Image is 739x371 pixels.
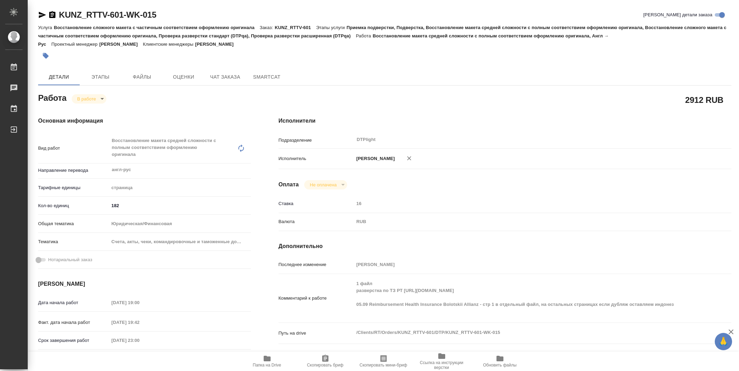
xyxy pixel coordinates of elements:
button: В работе [75,96,98,102]
button: Удалить исполнителя [402,151,417,166]
span: Файлы [125,73,159,81]
div: В работе [72,94,106,104]
p: Последнее изменение [279,261,354,268]
input: Пустое поле [354,259,694,270]
p: Путь на drive [279,330,354,337]
p: Заказ: [260,25,275,30]
input: ✎ Введи что-нибудь [109,201,251,211]
p: [PERSON_NAME] [195,42,239,47]
div: В работе [304,180,347,189]
button: Добавить тэг [38,48,53,63]
h4: Основная информация [38,117,251,125]
span: 🙏 [718,334,729,349]
p: Кол-во единиц [38,202,109,209]
p: Проектный менеджер [51,42,99,47]
p: Направление перевода [38,167,109,174]
p: Тематика [38,238,109,245]
button: Папка на Drive [238,352,296,371]
p: Восстановление сложного макета с частичным соответствием оформлению оригинала [54,25,259,30]
span: Чат заказа [209,73,242,81]
span: Детали [42,73,76,81]
span: Обновить файлы [483,363,517,368]
span: Нотариальный заказ [48,256,92,263]
span: SmartCat [250,73,283,81]
p: Приемка подверстки, Подверстка, Восстановление макета средней сложности с полным соответствием оф... [38,25,727,38]
p: Вид работ [38,145,109,152]
p: [PERSON_NAME] [99,42,143,47]
button: Ссылка на инструкции верстки [413,352,471,371]
button: Обновить файлы [471,352,529,371]
p: Общая тематика [38,220,109,227]
button: Скопировать бриф [296,352,354,371]
span: Скопировать бриф [307,363,343,368]
h4: Оплата [279,180,299,189]
span: Оценки [167,73,200,81]
a: KUNZ_RTTV-601-WK-015 [59,10,156,19]
p: Услуга [38,25,54,30]
div: RUB [354,216,694,228]
h2: 2912 RUB [685,94,723,106]
div: страница [109,182,251,194]
div: Счета, акты, чеки, командировочные и таможенные документы [109,236,251,248]
p: [PERSON_NAME] [354,155,395,162]
p: Срок завершения работ [38,337,109,344]
p: KUNZ_RTTV-601 [275,25,316,30]
p: Дата начала работ [38,299,109,306]
span: Скопировать мини-бриф [360,363,407,368]
textarea: 1 файл разверстка по ТЗ РТ [URL][DOMAIN_NAME] 05.09 Reimbursement Health Insurance Bolotskii Alli... [354,278,694,317]
span: Этапы [84,73,117,81]
button: Скопировать мини-бриф [354,352,413,371]
p: Тарифные единицы [38,184,109,191]
div: Юридическая/Финансовая [109,218,251,230]
button: Не оплачена [308,182,338,188]
button: Скопировать ссылку для ЯМессенджера [38,11,46,19]
span: Ссылка на инструкции верстки [417,360,467,370]
p: Исполнитель [279,155,354,162]
input: Пустое поле [354,198,694,209]
button: 🙏 [715,333,732,350]
h4: Дополнительно [279,242,731,250]
h4: [PERSON_NAME] [38,280,251,288]
p: Клиентские менеджеры [143,42,195,47]
span: [PERSON_NAME] детали заказа [643,11,712,18]
span: Папка на Drive [253,363,281,368]
button: Скопировать ссылку [48,11,56,19]
h2: Работа [38,91,67,104]
p: Ставка [279,200,354,207]
p: Факт. дата начала работ [38,319,109,326]
input: Пустое поле [109,317,170,327]
p: Комментарий к работе [279,295,354,302]
textarea: /Clients/RT/Orders/KUNZ_RTTV-601/DTP/KUNZ_RTTV-601-WK-015 [354,327,694,338]
input: Пустое поле [109,335,170,345]
p: Подразделение [279,137,354,144]
input: Пустое поле [109,298,170,308]
p: Валюта [279,218,354,225]
h4: Исполнители [279,117,731,125]
p: Работа [356,33,373,38]
p: Этапы услуги [316,25,346,30]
